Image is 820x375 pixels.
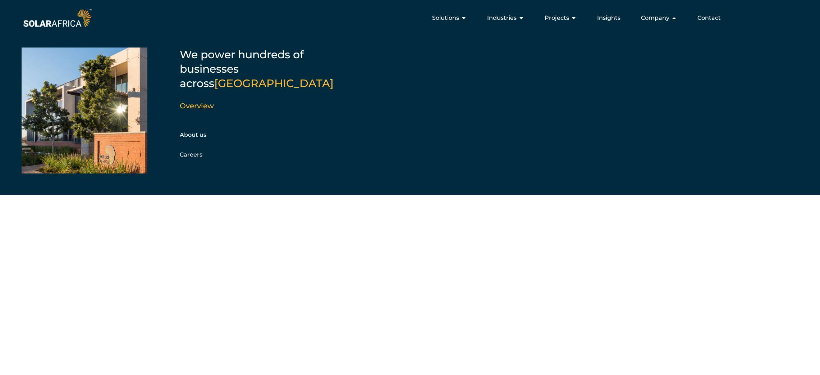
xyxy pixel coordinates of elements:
a: Overview [180,101,214,110]
h5: What brings you here? [358,197,462,208]
nav: Menu [93,11,727,25]
a: Careers [180,151,202,158]
a: Insights [597,14,620,22]
a: About us [180,131,206,138]
a: I want cheaper electricity [189,215,330,239]
span: I want to go green [377,224,431,230]
div: Menu Toggle [93,11,727,25]
span: I want to control my power [512,224,591,230]
span: I want cheaper electricity [220,224,294,230]
span: Industries [487,14,517,22]
a: I want to go green [337,215,477,239]
h5: SolarAfrica is proudly affiliated with [21,331,820,336]
a: I want to control my power [484,215,624,239]
span: [GEOGRAPHIC_DATA] [214,77,334,90]
span: Solutions [432,14,459,22]
h5: We power hundreds of businesses across [180,48,359,91]
a: Contact [697,14,721,22]
span: Company [641,14,669,22]
span: Projects [545,14,569,22]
